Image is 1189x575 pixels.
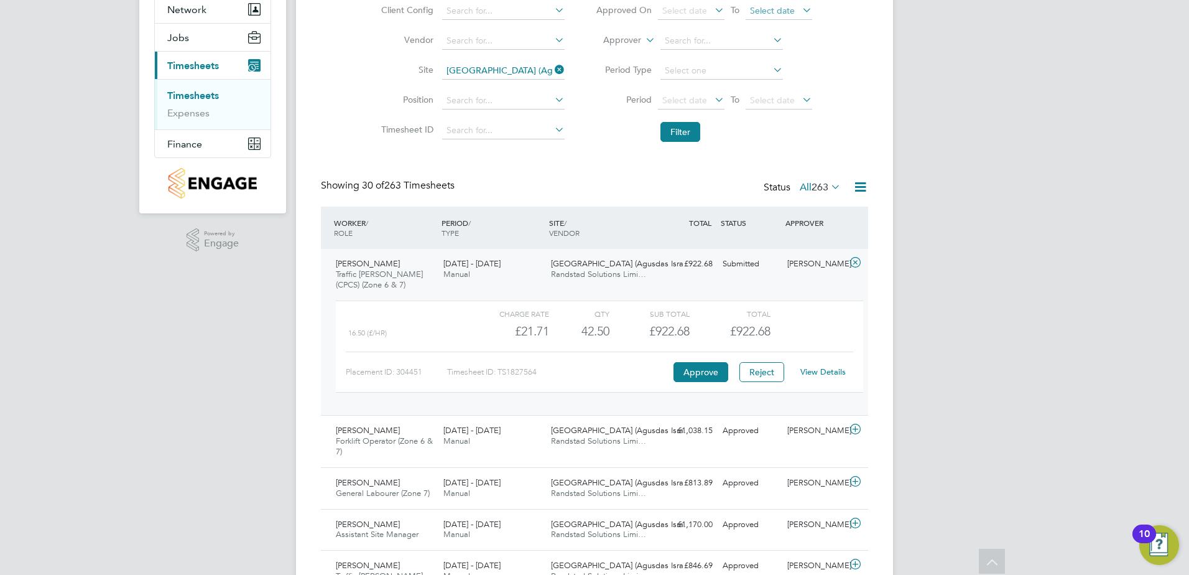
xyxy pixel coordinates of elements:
div: Charge rate [469,306,549,321]
span: Finance [167,138,202,150]
span: [GEOGRAPHIC_DATA] (Agusdas Isra… [551,258,692,269]
span: Manual [443,269,470,279]
span: ROLE [334,228,353,238]
div: £922.68 [653,254,718,274]
div: £922.68 [609,321,690,342]
span: Timesheets [167,60,219,72]
span: Select date [750,95,795,106]
input: Search for... [442,2,565,20]
input: Search for... [442,32,565,50]
span: TOTAL [689,218,711,228]
span: / [468,218,471,228]
div: Approved [718,473,782,493]
div: £1,170.00 [653,515,718,535]
div: [PERSON_NAME] [782,421,847,441]
span: General Labourer (Zone 7) [336,488,430,498]
span: [GEOGRAPHIC_DATA] (Agusdas Isra… [551,560,692,571]
span: [GEOGRAPHIC_DATA] (Agusdas Isra… [551,477,692,488]
label: Client Config [377,4,433,16]
img: countryside-properties-logo-retina.png [169,168,256,199]
div: [PERSON_NAME] [782,473,847,493]
span: VENDOR [549,228,580,238]
span: Randstad Solutions Limi… [551,269,646,279]
div: APPROVER [782,212,847,234]
div: Timesheet ID: TS1827564 [447,362,670,382]
div: Submitted [718,254,782,274]
span: / [564,218,567,228]
input: Search for... [442,92,565,110]
span: [DATE] - [DATE] [443,560,501,571]
span: [PERSON_NAME] [336,519,400,530]
input: Search for... [660,32,783,50]
button: Filter [660,122,700,142]
a: Timesheets [167,90,219,101]
div: Status [764,179,843,197]
label: All [800,181,841,194]
div: SITE [546,212,654,244]
button: Open Resource Center, 10 new notifications [1139,525,1179,565]
button: Approve [673,362,728,382]
div: £1,038.15 [653,421,718,441]
span: [PERSON_NAME] [336,258,400,269]
span: [GEOGRAPHIC_DATA] (Agusdas Isra… [551,519,692,530]
span: [DATE] - [DATE] [443,258,501,269]
label: Period [596,94,652,105]
div: [PERSON_NAME] [782,254,847,274]
input: Search for... [442,122,565,139]
span: 263 Timesheets [362,179,455,192]
div: Approved [718,421,782,441]
span: Select date [662,5,707,16]
div: Sub Total [609,306,690,321]
label: Position [377,94,433,105]
span: To [727,91,743,108]
span: [PERSON_NAME] [336,425,400,436]
span: 16.50 (£/HR) [348,329,387,337]
span: TYPE [442,228,459,238]
div: Timesheets [155,79,271,129]
button: Reject [739,362,784,382]
label: Vendor [377,34,433,45]
button: Finance [155,130,271,157]
div: [PERSON_NAME] [782,515,847,535]
span: Network [167,4,206,16]
div: STATUS [718,212,782,234]
div: PERIOD [438,212,546,244]
span: Randstad Solutions Limi… [551,436,646,446]
div: £21.71 [469,321,549,342]
span: / [366,218,368,228]
div: Total [690,306,770,321]
span: [GEOGRAPHIC_DATA] (Agusdas Isra… [551,425,692,436]
span: Jobs [167,32,189,44]
span: To [727,2,743,18]
a: Expenses [167,107,210,119]
div: WORKER [331,212,438,244]
span: Select date [662,95,707,106]
span: Manual [443,436,470,446]
span: Traffic [PERSON_NAME] (CPCS) (Zone 6 & 7) [336,269,423,290]
a: View Details [800,367,846,377]
label: Period Type [596,64,652,75]
span: Forklift Operator (Zone 6 & 7) [336,436,433,457]
span: [DATE] - [DATE] [443,519,501,530]
span: Select date [750,5,795,16]
span: £922.68 [730,324,770,339]
span: [DATE] - [DATE] [443,425,501,436]
span: Powered by [204,228,239,239]
div: £813.89 [653,473,718,493]
label: Approver [585,34,641,47]
span: Manual [443,529,470,540]
div: QTY [549,306,609,321]
input: Search for... [442,62,565,80]
label: Timesheet ID [377,124,433,135]
button: Jobs [155,24,271,51]
label: Approved On [596,4,652,16]
div: Placement ID: 304451 [346,362,447,382]
label: Site [377,64,433,75]
span: [PERSON_NAME] [336,560,400,571]
div: Showing [321,179,457,192]
span: [DATE] - [DATE] [443,477,501,488]
a: Go to home page [154,168,271,199]
span: Randstad Solutions Limi… [551,529,646,540]
a: Powered byEngage [187,228,239,252]
div: Approved [718,515,782,535]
